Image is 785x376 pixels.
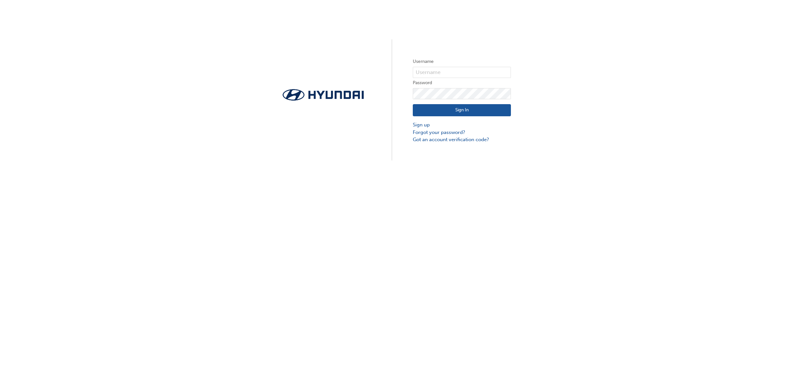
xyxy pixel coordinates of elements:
[413,129,511,136] a: Forgot your password?
[413,121,511,129] a: Sign up
[413,58,511,66] label: Username
[413,136,511,143] a: Got an account verification code?
[413,79,511,87] label: Password
[413,104,511,117] button: Sign In
[413,67,511,78] input: Username
[274,87,372,103] img: Trak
